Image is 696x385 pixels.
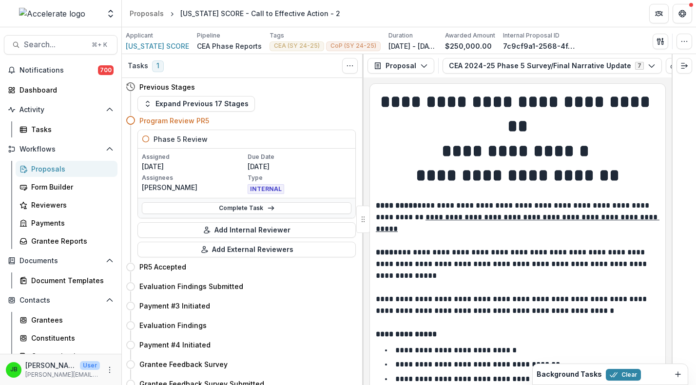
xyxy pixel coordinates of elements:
div: Grantees [31,315,110,325]
span: Search... [24,40,86,49]
div: Document Templates [31,275,110,286]
p: Type [248,173,351,182]
p: CEA Phase Reports [197,41,262,51]
button: More [104,364,116,376]
span: CoP (SY 24-25) [330,42,376,49]
div: [US_STATE] SCORE - Call to Effective Action - 2 [180,8,340,19]
button: View Attached Files [666,58,681,74]
button: Clear [606,369,641,381]
div: Form Builder [31,182,110,192]
span: INTERNAL [248,184,284,194]
div: Proposals [31,164,110,174]
button: Dismiss [672,368,684,380]
button: Open Contacts [4,292,117,308]
a: Grantees [16,312,117,328]
a: Constituents [16,330,117,346]
a: Form Builder [16,179,117,195]
h2: Background Tasks [537,370,602,379]
p: Assignees [142,173,246,182]
p: Tags [270,31,284,40]
button: Expand right [677,58,692,74]
h4: Payment #3 Initiated [139,301,210,311]
div: Payments [31,218,110,228]
button: Open Workflows [4,141,117,157]
h4: Evaluation Findings [139,320,207,330]
a: Dashboard [4,82,117,98]
a: Grantee Reports [16,233,117,249]
button: CEA 2024-25 Phase 5 Survey/Final Narrative Update7 [443,58,662,74]
div: Reviewers [31,200,110,210]
a: [US_STATE] SCORE [126,41,189,51]
h4: PR5 Accepted [139,262,186,272]
a: Proposals [126,6,168,20]
a: Complete Task [142,202,351,214]
button: Open Activity [4,102,117,117]
p: $250,000.00 [445,41,492,51]
p: Applicant [126,31,153,40]
p: [PERSON_NAME] [142,182,246,192]
h4: Program Review PR5 [139,115,209,126]
p: Duration [388,31,413,40]
button: Partners [649,4,669,23]
button: Notifications700 [4,62,117,78]
div: Grantee Reports [31,236,110,246]
div: Proposals [130,8,164,19]
p: Internal Proposal ID [503,31,560,40]
h3: Tasks [128,62,148,70]
a: Tasks [16,121,117,137]
p: User [80,361,100,370]
button: Get Help [673,4,692,23]
button: Proposal [367,58,434,74]
div: ⌘ + K [90,39,109,50]
p: Assigned [142,153,246,161]
button: Toggle View Cancelled Tasks [342,58,358,74]
button: Add Internal Reviewer [137,222,356,238]
nav: breadcrumb [126,6,344,20]
p: [PERSON_NAME] [25,360,76,370]
div: Constituents [31,333,110,343]
a: Payments [16,215,117,231]
p: Due Date [248,153,351,161]
span: Activity [19,106,102,114]
span: 700 [98,65,114,75]
p: [DATE] [142,161,246,172]
button: Add External Reviewers [137,242,356,257]
span: 1 [152,60,164,72]
h4: Grantee Feedback Survey [139,359,228,369]
p: 7c9cf9a1-2568-4f46-9f02-bd6bb4f76352 [503,41,576,51]
p: [PERSON_NAME][EMAIL_ADDRESS][PERSON_NAME][DOMAIN_NAME] [25,370,100,379]
button: Expand Previous 17 Stages [137,96,255,112]
button: Open entity switcher [104,4,117,23]
div: Dashboard [19,85,110,95]
div: Tasks [31,124,110,135]
p: [DATE] - [DATE] [388,41,437,51]
span: Notifications [19,66,98,75]
img: Accelerate logo [19,8,85,19]
h5: Phase 5 Review [154,134,208,144]
div: Jennifer Bronson [10,366,18,373]
a: Document Templates [16,272,117,289]
h4: Previous Stages [139,82,195,92]
span: CEA (SY 24-25) [274,42,320,49]
p: [DATE] [248,161,351,172]
span: Documents [19,257,102,265]
h4: Evaluation Findings Submitted [139,281,243,291]
button: Open Documents [4,253,117,269]
p: Awarded Amount [445,31,495,40]
a: Communications [16,348,117,364]
h4: Payment #4 Initiated [139,340,211,350]
a: Reviewers [16,197,117,213]
span: Contacts [19,296,102,305]
p: Pipeline [197,31,220,40]
span: Workflows [19,145,102,154]
button: Search... [4,35,117,55]
div: Communications [31,351,110,361]
a: Proposals [16,161,117,177]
